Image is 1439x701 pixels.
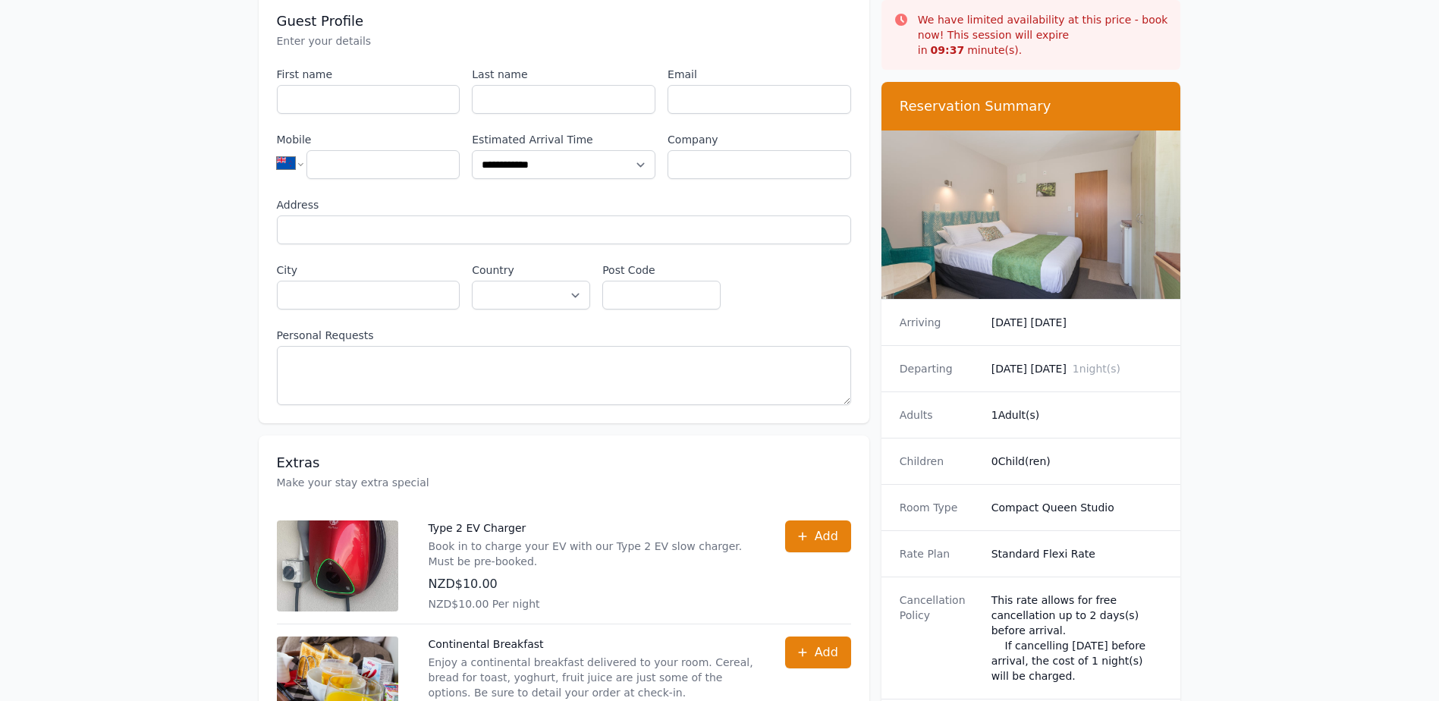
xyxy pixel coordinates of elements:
dt: Room Type [900,500,979,515]
span: 1 night(s) [1073,363,1120,375]
img: Type 2 EV Charger [277,520,398,611]
p: We have limited availability at this price - book now! This session will expire in minute(s). [918,12,1169,58]
span: Add [815,643,838,662]
dd: 1 Adult(s) [991,407,1163,423]
dt: Children [900,454,979,469]
p: Enjoy a continental breakfast delivered to your room. Cereal, bread for toast, yoghurt, fruit jui... [429,655,755,700]
dt: Cancellation Policy [900,593,979,684]
label: Personal Requests [277,328,851,343]
dd: [DATE] [DATE] [991,315,1163,330]
img: Compact Queen Studio [881,130,1181,299]
span: Add [815,527,838,545]
h3: Extras [277,454,851,472]
label: Company [668,132,851,147]
label: First name [277,67,460,82]
h3: Reservation Summary [900,97,1163,115]
p: Enter your details [277,33,851,49]
dd: Compact Queen Studio [991,500,1163,515]
h3: Guest Profile [277,12,851,30]
dt: Departing [900,361,979,376]
dt: Rate Plan [900,546,979,561]
p: Make your stay extra special [277,475,851,490]
dt: Arriving [900,315,979,330]
p: Type 2 EV Charger [429,520,755,536]
dd: [DATE] [DATE] [991,361,1163,376]
dt: Adults [900,407,979,423]
strong: 09 : 37 [931,44,965,56]
label: Country [472,262,590,278]
p: Book in to charge your EV with our Type 2 EV slow charger. Must be pre-booked. [429,539,755,569]
p: Continental Breakfast [429,637,755,652]
label: Address [277,197,851,212]
label: Post Code [602,262,721,278]
label: Estimated Arrival Time [472,132,655,147]
div: This rate allows for free cancellation up to 2 days(s) before arrival. If cancelling [DATE] befor... [991,593,1163,684]
p: NZD$10.00 [429,575,755,593]
label: Email [668,67,851,82]
dd: Standard Flexi Rate [991,546,1163,561]
label: City [277,262,460,278]
p: NZD$10.00 Per night [429,596,755,611]
button: Add [785,520,851,552]
label: Mobile [277,132,460,147]
button: Add [785,637,851,668]
label: Last name [472,67,655,82]
dd: 0 Child(ren) [991,454,1163,469]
